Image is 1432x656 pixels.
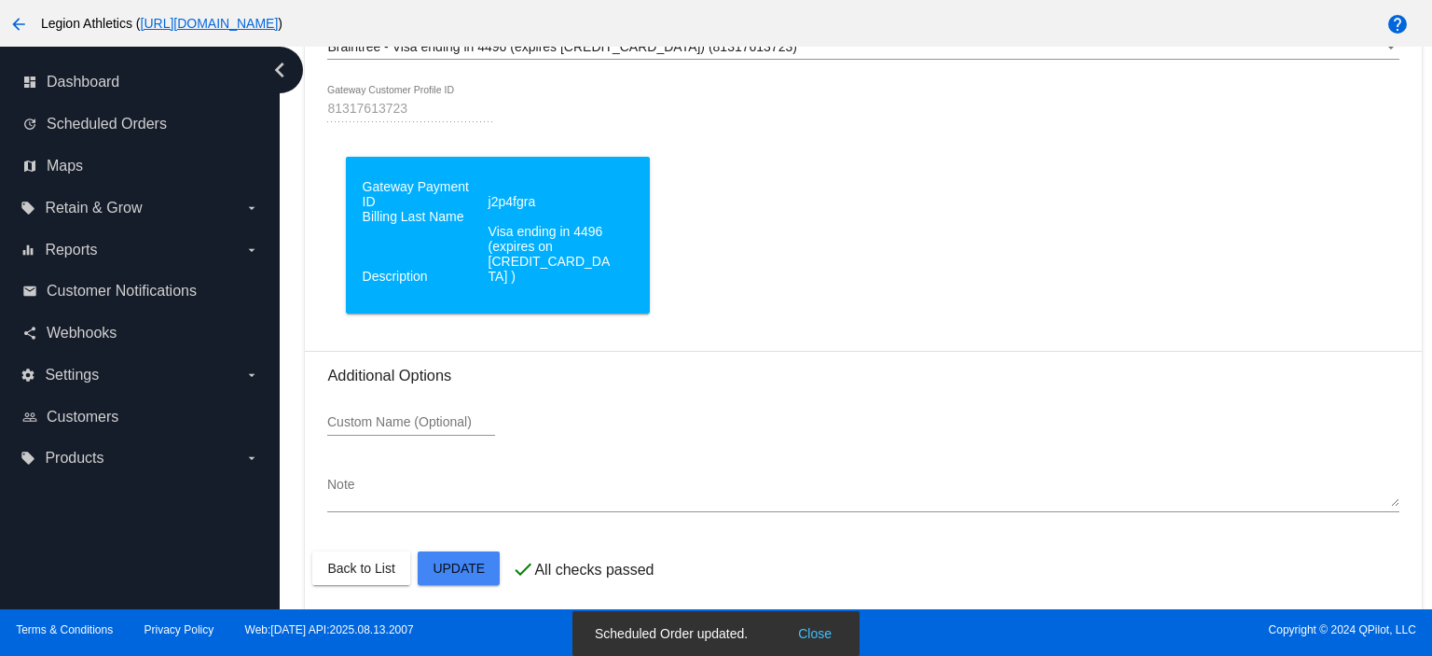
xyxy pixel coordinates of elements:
a: Terms & Conditions [16,623,113,636]
i: local_offer [21,201,35,216]
mat-icon: arrow_back [7,13,30,35]
span: Back to List [327,561,394,576]
span: Legion Athletics ( ) [41,16,282,31]
dt: Visa ending in 4496 (expires on [CREDIT_CARD_DATA] ) [489,224,611,284]
i: dashboard [22,75,37,90]
span: Update [433,561,485,576]
a: Web:[DATE] API:2025.08.13.2007 [245,623,414,636]
i: map [22,159,37,174]
span: Customer Notifications [47,283,197,300]
i: email [22,284,37,299]
mat-icon: check [512,558,534,580]
dd: Gateway Payment ID [363,179,485,209]
span: Maps [47,158,83,174]
a: [URL][DOMAIN_NAME] [141,16,279,31]
i: arrow_drop_down [244,451,259,466]
a: dashboard Dashboard [22,67,259,97]
a: update Scheduled Orders [22,109,259,139]
dd: Description [363,269,485,284]
span: Reports [45,242,97,258]
button: Back to List [312,551,409,585]
i: people_outline [22,410,37,425]
a: people_outline Customers [22,402,259,432]
a: email Customer Notifications [22,276,259,306]
i: local_offer [21,451,35,466]
span: Customers [47,409,118,426]
span: Products [45,450,103,467]
dd: Billing Last Name [363,209,485,224]
span: Scheduled Orders [47,116,167,133]
mat-select: Gateway Customer Profile [327,40,1398,55]
dt: j2p4fgra [489,194,611,209]
i: equalizer [21,243,35,258]
mat-icon: help [1386,13,1409,35]
a: share Webhooks [22,318,259,348]
span: Copyright © 2024 QPilot, LLC [732,623,1416,636]
input: Custom Name (Optional) [327,415,495,430]
span: Braintree - Visa ending in 4496 (expires [CREDIT_CARD_DATA]) (81317613723) [327,39,796,54]
h3: Additional Options [327,367,1398,384]
i: share [22,326,37,341]
input: Gateway Customer Profile ID [327,102,495,117]
button: Update [418,551,500,585]
span: Retain & Grow [45,200,142,216]
simple-snack-bar: Scheduled Order updated. [595,624,837,643]
i: chevron_left [265,55,295,85]
span: Webhooks [47,325,117,342]
a: Privacy Policy [145,623,214,636]
i: arrow_drop_down [244,368,259,383]
i: settings [21,368,35,383]
span: Settings [45,367,99,384]
i: arrow_drop_down [244,201,259,216]
button: Close [792,624,837,643]
span: Dashboard [47,74,119,91]
i: update [22,117,37,132]
i: arrow_drop_down [244,243,259,258]
a: map Maps [22,151,259,181]
p: All checks passed [534,562,654,579]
